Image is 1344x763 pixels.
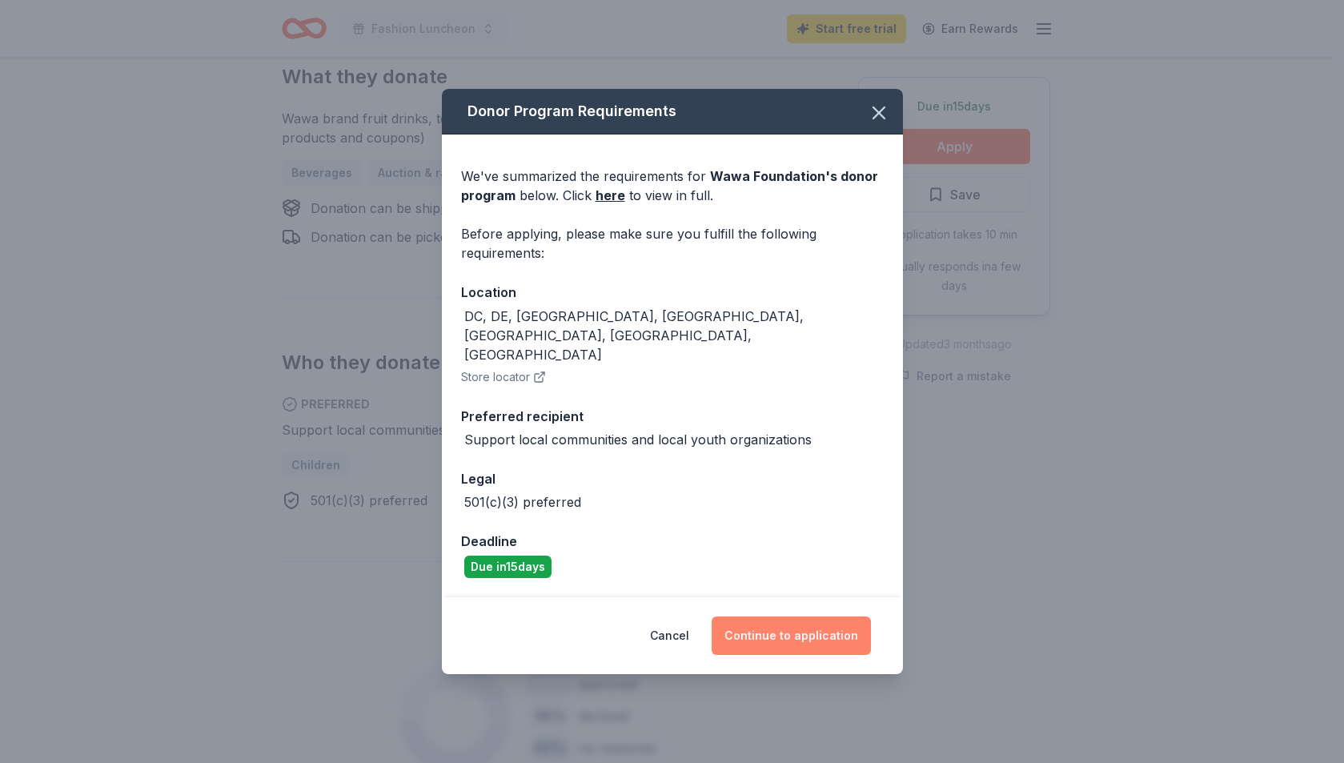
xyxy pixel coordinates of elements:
[442,89,903,135] div: Donor Program Requirements
[464,430,812,449] div: Support local communities and local youth organizations
[461,224,884,263] div: Before applying, please make sure you fulfill the following requirements:
[464,307,884,364] div: DC, DE, [GEOGRAPHIC_DATA], [GEOGRAPHIC_DATA], [GEOGRAPHIC_DATA], [GEOGRAPHIC_DATA], [GEOGRAPHIC_D...
[461,367,546,387] button: Store locator
[461,468,884,489] div: Legal
[464,556,552,578] div: Due in 15 days
[464,492,581,512] div: 501(c)(3) preferred
[712,616,871,655] button: Continue to application
[461,531,884,552] div: Deadline
[461,406,884,427] div: Preferred recipient
[596,186,625,205] a: here
[461,282,884,303] div: Location
[650,616,689,655] button: Cancel
[461,167,884,205] div: We've summarized the requirements for below. Click to view in full.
